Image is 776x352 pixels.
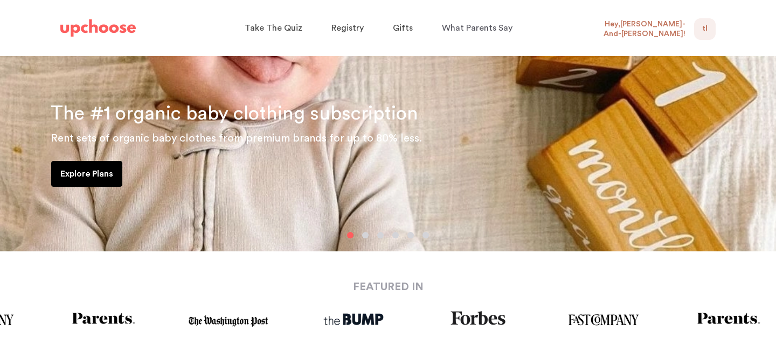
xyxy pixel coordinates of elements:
[51,130,763,147] p: Rent sets of organic baby clothes from premium brands for up to 80% less.
[597,19,685,39] div: Hey, [PERSON_NAME]-And-[PERSON_NAME] !
[60,167,113,180] p: Explore Plans
[442,24,512,32] span: What Parents Say
[353,281,424,292] strong: FEATURED IN
[51,161,122,187] a: Explore Plans
[60,17,136,39] a: UpChoose
[245,18,306,39] a: Take The Quiz
[702,23,708,36] span: TL
[331,24,364,32] span: Registry
[393,18,416,39] a: Gifts
[331,18,367,39] a: Registry
[245,24,302,32] span: Take The Quiz
[442,18,516,39] a: What Parents Say
[51,104,418,123] span: The #1 organic baby clothing subscription
[60,19,136,37] img: UpChoose
[393,24,413,32] span: Gifts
